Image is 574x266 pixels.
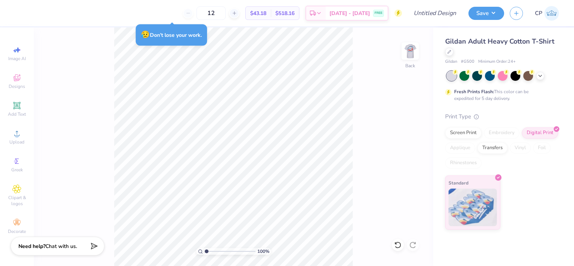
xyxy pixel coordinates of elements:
[533,142,551,154] div: Foil
[510,142,531,154] div: Vinyl
[408,6,463,21] input: Untitled Design
[454,89,494,95] strong: Fresh Prints Flash:
[449,179,468,187] span: Standard
[535,9,542,18] span: CP
[141,30,150,39] span: 😥
[445,59,457,65] span: Gildan
[329,9,370,17] span: [DATE] - [DATE]
[544,6,559,21] img: Cammy Porter
[477,142,508,154] div: Transfers
[196,6,226,20] input: – –
[4,195,30,207] span: Clipart & logos
[445,127,482,139] div: Screen Print
[535,6,559,21] a: CP
[45,243,77,250] span: Chat with us.
[403,44,418,59] img: Back
[445,37,554,46] span: Gildan Adult Heavy Cotton T-Shirt
[9,139,24,145] span: Upload
[454,88,547,102] div: This color can be expedited for 5 day delivery.
[445,112,559,121] div: Print Type
[136,24,207,45] div: Don’t lose your work.
[449,189,497,226] img: Standard
[445,142,475,154] div: Applique
[478,59,516,65] span: Minimum Order: 24 +
[18,243,45,250] strong: Need help?
[11,167,23,173] span: Greek
[9,83,25,89] span: Designs
[250,9,266,17] span: $43.18
[522,127,558,139] div: Digital Print
[8,111,26,117] span: Add Text
[405,62,415,69] div: Back
[445,157,482,169] div: Rhinestones
[375,11,382,16] span: FREE
[275,9,295,17] span: $518.16
[468,7,504,20] button: Save
[461,59,474,65] span: # G500
[257,248,269,255] span: 100 %
[484,127,520,139] div: Embroidery
[8,56,26,62] span: Image AI
[8,228,26,234] span: Decorate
